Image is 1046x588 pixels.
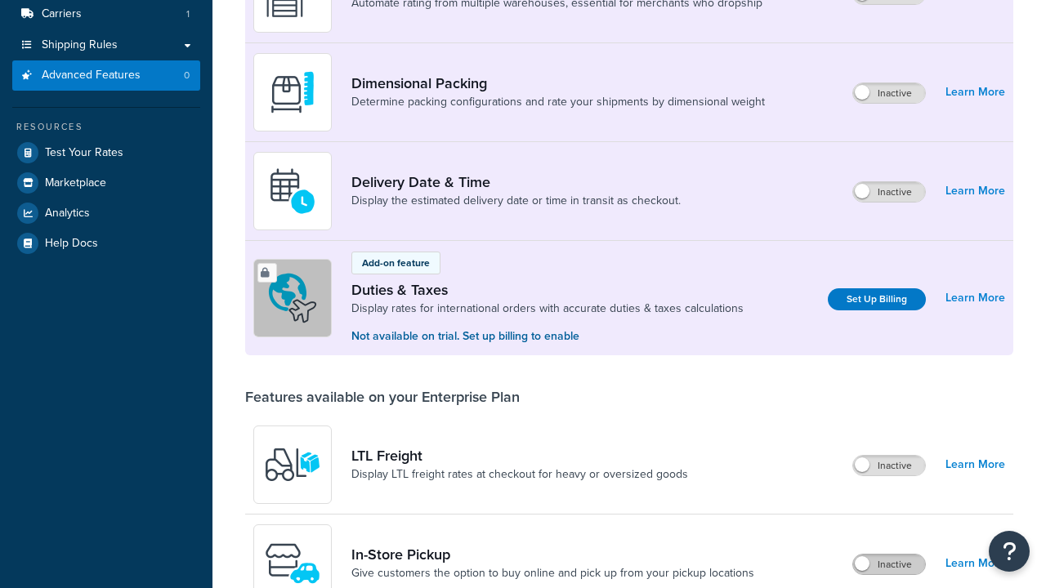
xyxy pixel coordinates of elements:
div: Resources [12,120,200,134]
span: 1 [186,7,190,21]
a: In-Store Pickup [351,546,754,563]
a: Display the estimated delivery date or time in transit as checkout. [351,193,681,209]
a: Learn More [945,552,1005,575]
div: Features available on your Enterprise Plan [245,388,520,406]
span: Test Your Rates [45,146,123,160]
a: Dimensional Packing [351,74,765,92]
a: Test Your Rates [12,138,200,167]
a: Marketplace [12,168,200,198]
a: Duties & Taxes [351,281,744,299]
a: LTL Freight [351,447,688,465]
a: Display rates for international orders with accurate duties & taxes calculations [351,301,744,317]
img: DTVBYsAAAAAASUVORK5CYII= [264,64,321,121]
span: 0 [184,69,190,82]
button: Open Resource Center [989,531,1030,572]
span: Help Docs [45,237,98,251]
label: Inactive [853,456,925,475]
label: Inactive [853,83,925,103]
span: Shipping Rules [42,38,118,52]
a: Advanced Features0 [12,60,200,91]
a: Set Up Billing [828,288,926,310]
a: Display LTL freight rates at checkout for heavy or oversized goods [351,466,688,483]
a: Learn More [945,180,1005,203]
label: Inactive [853,182,925,202]
span: Carriers [42,7,82,21]
a: Delivery Date & Time [351,173,681,191]
span: Analytics [45,207,90,220]
a: Help Docs [12,229,200,258]
img: y79ZsPf0fXUFUhFXDzUgf+ktZg5F2+ohG75+v3d2s1D9TjoU8PiyCIluIjV41seZevKCRuEjTPPOKHJsQcmKCXGdfprl3L4q7... [264,436,321,493]
a: Learn More [945,287,1005,310]
p: Add-on feature [362,256,430,270]
a: Shipping Rules [12,30,200,60]
p: Not available on trial. Set up billing to enable [351,327,744,345]
a: Determine packing configurations and rate your shipments by dimensional weight [351,94,765,110]
label: Inactive [853,555,925,574]
span: Marketplace [45,176,106,190]
a: Give customers the option to buy online and pick up from your pickup locations [351,565,754,581]
img: gfkeb5ejjkALwAAAABJRU5ErkJggg== [264,163,321,220]
a: Learn More [945,81,1005,104]
a: Analytics [12,198,200,228]
span: Advanced Features [42,69,141,82]
li: Advanced Features [12,60,200,91]
a: Learn More [945,453,1005,476]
